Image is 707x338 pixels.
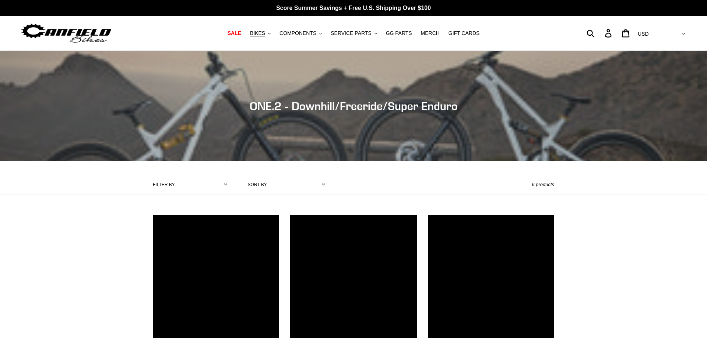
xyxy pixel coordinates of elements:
a: GIFT CARDS [445,28,483,38]
span: 6 products [532,182,554,187]
span: GIFT CARDS [449,30,480,36]
span: SALE [228,30,241,36]
img: Canfield Bikes [20,22,112,45]
button: COMPONENTS [276,28,326,38]
span: ONE.2 - Downhill/Freeride/Super Enduro [250,99,458,113]
input: Search [591,25,609,41]
span: GG PARTS [386,30,412,36]
span: MERCH [421,30,440,36]
button: BIKES [246,28,274,38]
a: SALE [224,28,245,38]
span: BIKES [250,30,265,36]
span: SERVICE PARTS [331,30,371,36]
label: Filter by [153,181,175,188]
span: COMPONENTS [279,30,316,36]
label: Sort by [248,181,267,188]
a: MERCH [417,28,443,38]
button: SERVICE PARTS [327,28,380,38]
a: GG PARTS [382,28,416,38]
